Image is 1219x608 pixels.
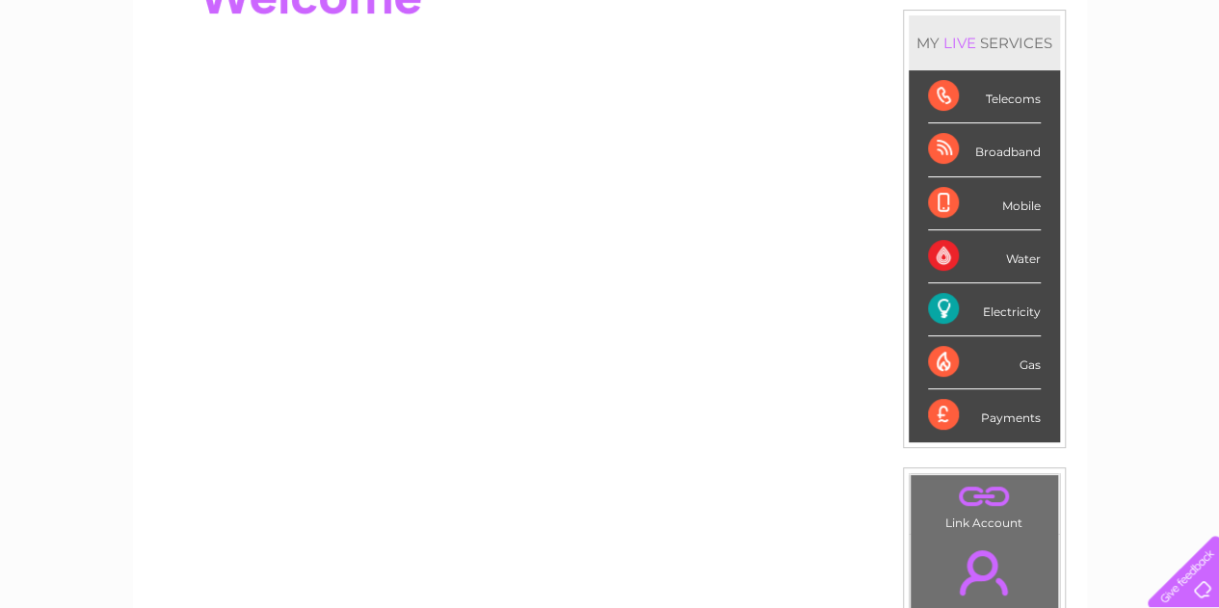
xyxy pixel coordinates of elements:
[1091,82,1138,96] a: Contact
[856,10,989,34] a: 0333 014 3131
[915,480,1053,514] a: .
[928,82,970,96] a: Energy
[928,283,1041,336] div: Electricity
[155,11,1066,93] div: Clear Business is a trading name of Verastar Limited (registered in [GEOGRAPHIC_DATA] No. 3667643...
[940,34,980,52] div: LIVE
[928,389,1041,441] div: Payments
[928,123,1041,176] div: Broadband
[928,336,1041,389] div: Gas
[982,82,1040,96] a: Telecoms
[1051,82,1079,96] a: Blog
[880,82,916,96] a: Water
[909,15,1060,70] div: MY SERVICES
[1155,82,1201,96] a: Log out
[928,70,1041,123] div: Telecoms
[42,50,141,109] img: logo.png
[928,230,1041,283] div: Water
[910,474,1059,535] td: Link Account
[928,177,1041,230] div: Mobile
[915,539,1053,606] a: .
